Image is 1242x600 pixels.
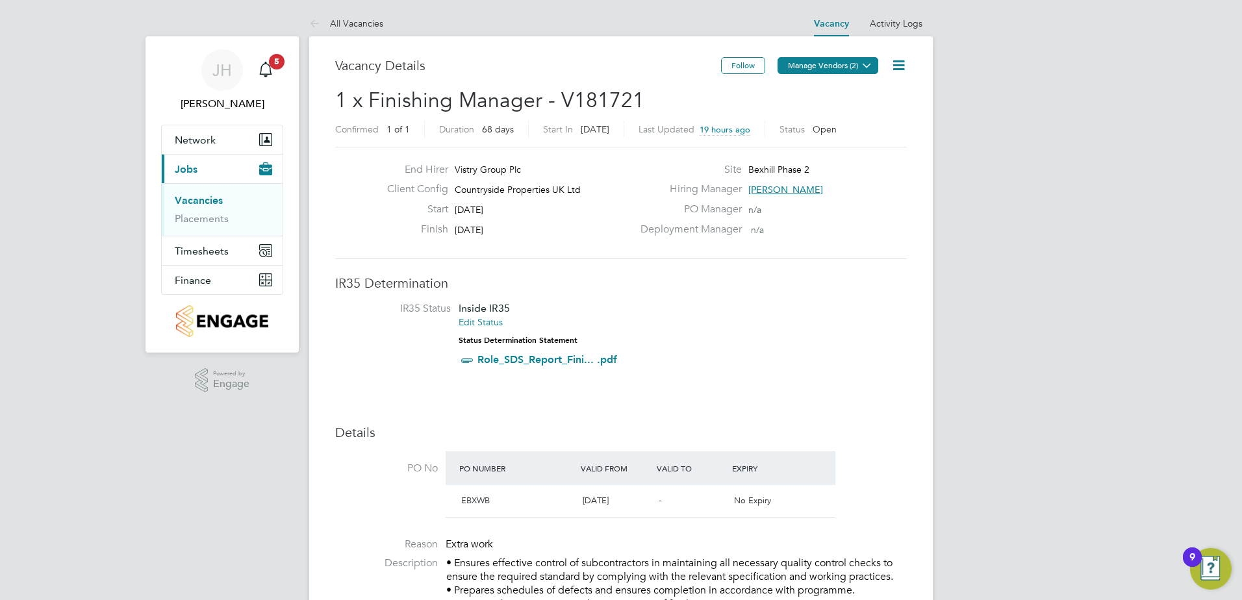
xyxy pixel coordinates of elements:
span: 5 [269,54,285,69]
a: JH[PERSON_NAME] [161,49,283,112]
span: Extra work [446,538,493,551]
nav: Main navigation [146,36,299,353]
span: [DATE] [581,123,609,135]
span: [DATE] [455,224,483,236]
span: Powered by [213,368,249,379]
a: Role_SDS_Report_Fini... .pdf [477,353,617,366]
span: [DATE] [455,204,483,216]
button: Follow [721,57,765,74]
label: End Hirer [377,163,448,177]
label: Site [633,163,742,177]
h3: IR35 Determination [335,275,907,292]
span: Bexhill Phase 2 [748,164,809,175]
span: Timesheets [175,245,229,257]
div: Valid From [577,456,653,480]
label: Finish [377,223,448,236]
label: PO Manager [633,203,742,216]
label: Hiring Manager [633,182,742,196]
div: Expiry [729,456,805,480]
span: JH [212,62,232,79]
button: Jobs [162,155,283,183]
span: Network [175,134,216,146]
span: [PERSON_NAME] [748,184,823,195]
label: Duration [439,123,474,135]
button: Finance [162,266,283,294]
button: Network [162,125,283,154]
span: 19 hours ago [700,124,750,135]
span: n/a [751,224,764,236]
h3: Vacancy Details [335,57,721,74]
span: EBXWB [461,495,490,506]
label: PO No [335,462,438,475]
label: Deployment Manager [633,223,742,236]
span: 1 of 1 [387,123,410,135]
button: Manage Vendors (2) [778,57,878,74]
span: Countryside Properties UK Ltd [455,184,581,195]
div: Valid To [653,456,729,480]
a: Vacancies [175,194,223,206]
span: Inside IR35 [459,302,510,314]
img: countryside-properties-logo-retina.png [176,305,268,337]
span: No Expiry [734,495,771,506]
span: - [659,495,661,506]
a: Edit Status [459,316,503,328]
label: Description [335,556,438,570]
span: Vistry Group Plc [455,164,521,175]
h3: Details [335,424,907,441]
span: Joshua Hall [161,96,283,112]
span: Engage [213,379,249,390]
button: Timesheets [162,236,283,265]
label: Last Updated [639,123,694,135]
a: Activity Logs [870,18,922,29]
div: Jobs [162,183,283,236]
a: Go to home page [161,305,283,337]
label: Confirmed [335,123,379,135]
a: All Vacancies [309,18,383,29]
label: Start In [543,123,573,135]
span: [DATE] [583,495,609,506]
label: Start [377,203,448,216]
span: Finance [175,274,211,286]
span: Jobs [175,163,197,175]
label: Status [779,123,805,135]
div: PO Number [456,456,577,480]
span: 68 days [482,123,514,135]
a: 5 [253,49,279,91]
span: Open [813,123,837,135]
label: Reason [335,538,438,551]
label: IR35 Status [348,302,451,316]
label: Client Config [377,182,448,196]
a: Placements [175,212,229,225]
strong: Status Determination Statement [459,336,577,345]
div: 9 [1189,557,1195,574]
button: Open Resource Center, 9 new notifications [1190,548,1232,590]
span: 1 x Finishing Manager - V181721 [335,88,644,113]
span: n/a [748,204,761,216]
a: Powered byEngage [195,368,250,393]
a: Vacancy [814,18,849,29]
